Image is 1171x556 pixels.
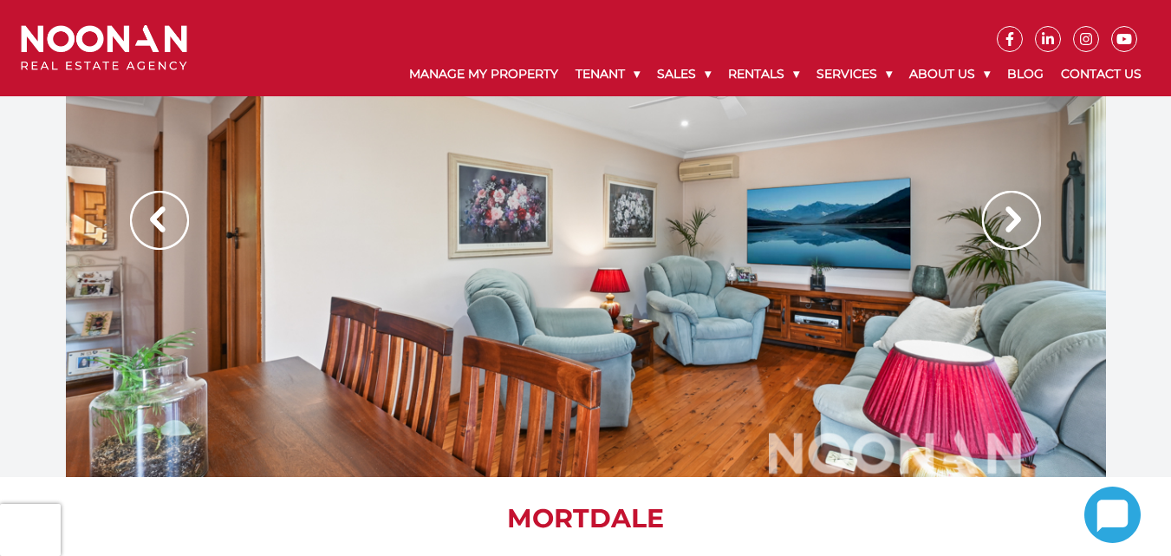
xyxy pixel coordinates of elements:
[21,25,187,71] img: Noonan Real Estate Agency
[400,52,567,96] a: Manage My Property
[719,52,808,96] a: Rentals
[83,503,1089,534] h1: MORTDALE
[982,191,1041,250] img: Arrow slider
[130,191,189,250] img: Arrow slider
[1052,52,1150,96] a: Contact Us
[648,52,719,96] a: Sales
[808,52,901,96] a: Services
[999,52,1052,96] a: Blog
[567,52,648,96] a: Tenant
[901,52,999,96] a: About Us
